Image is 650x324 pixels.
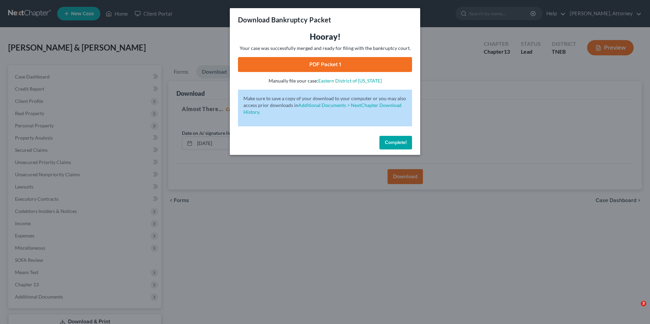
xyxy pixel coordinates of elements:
[379,136,412,149] button: Complete!
[243,95,407,115] p: Make sure to save a copy of your download to your computer or you may also access prior downloads in
[238,15,331,24] h3: Download Bankruptcy Packet
[238,57,412,72] a: PDF Packet 1
[318,78,382,84] a: Eastern District of [US_STATE]
[641,301,646,306] span: 3
[238,31,412,42] h3: Hooray!
[238,77,412,84] p: Manually file your case:
[243,102,401,115] a: Additional Documents > NextChapter Download History.
[627,301,643,317] iframe: Intercom live chat
[385,140,407,145] span: Complete!
[238,45,412,52] p: Your case was successfully merged and ready for filing with the bankruptcy court.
